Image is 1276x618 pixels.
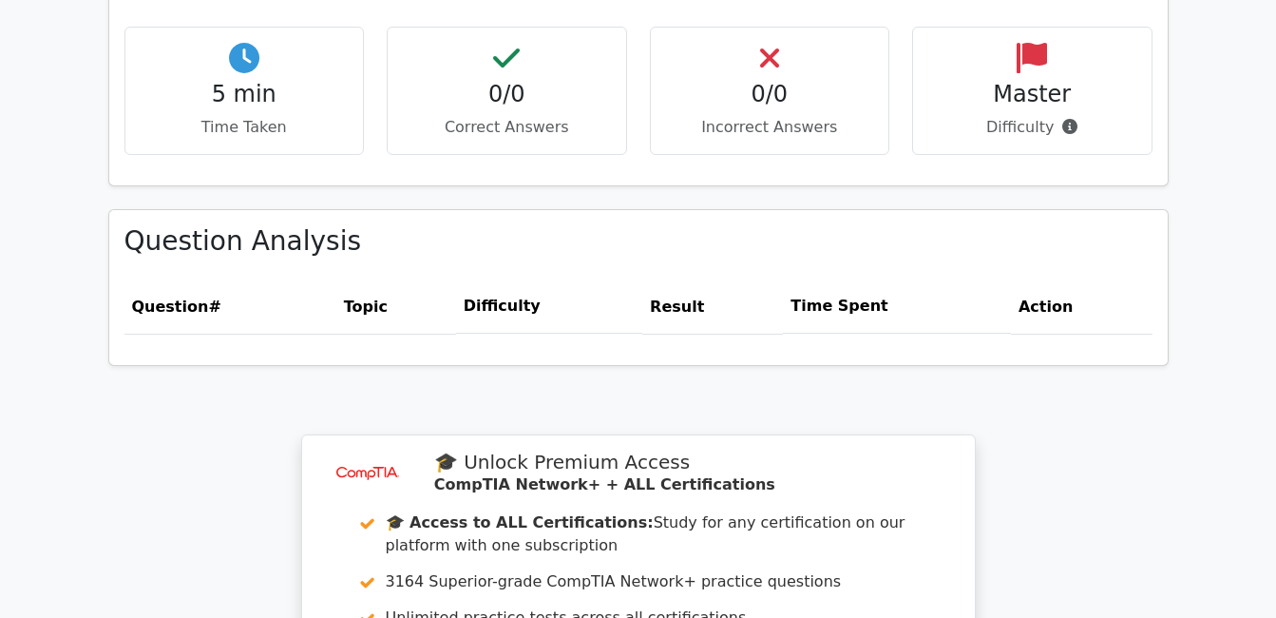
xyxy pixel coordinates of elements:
p: Time Taken [141,116,349,139]
h4: Master [928,81,1136,108]
th: Time Spent [783,280,1011,334]
p: Difficulty [928,116,1136,139]
span: Question [132,298,209,316]
th: Result [642,280,783,334]
p: Incorrect Answers [666,116,874,139]
h3: Question Analysis [124,225,1152,258]
h4: 0/0 [403,81,611,108]
th: Difficulty [456,280,642,334]
h4: 5 min [141,81,349,108]
p: Correct Answers [403,116,611,139]
th: Topic [336,280,456,334]
th: Action [1011,280,1152,334]
th: # [124,280,336,334]
h4: 0/0 [666,81,874,108]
